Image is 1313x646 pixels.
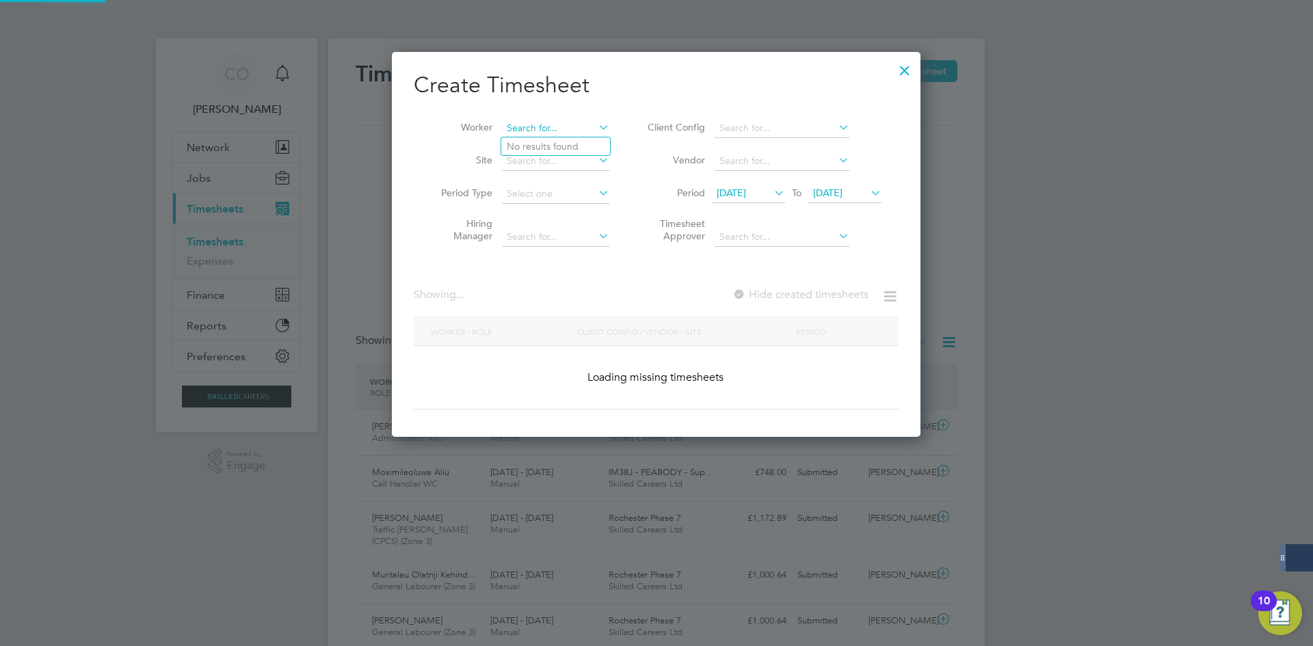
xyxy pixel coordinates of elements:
span: [DATE] [813,187,843,199]
div: 10 [1258,601,1270,619]
input: Search for... [502,228,609,247]
input: Search for... [502,119,609,138]
label: Period [644,187,705,199]
input: Search for... [715,119,849,138]
li: No results found [501,137,610,155]
input: Search for... [715,228,849,247]
input: Select one [502,185,609,204]
label: Site [431,154,492,166]
button: Open Resource Center, 10 new notifications [1258,591,1302,635]
span: To [788,184,806,202]
div: Showing [414,288,467,302]
label: Client Config [644,121,705,133]
span: ... [456,288,464,301]
label: Timesheet Approver [644,217,705,242]
label: Hiring Manager [431,217,492,242]
h2: Create Timesheet [414,71,899,100]
label: Hide created timesheets [732,288,868,301]
label: Worker [431,121,492,133]
input: Search for... [502,152,609,171]
label: Period Type [431,187,492,199]
label: Vendor [644,154,705,166]
input: Search for... [715,152,849,171]
span: [DATE] [717,187,746,199]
